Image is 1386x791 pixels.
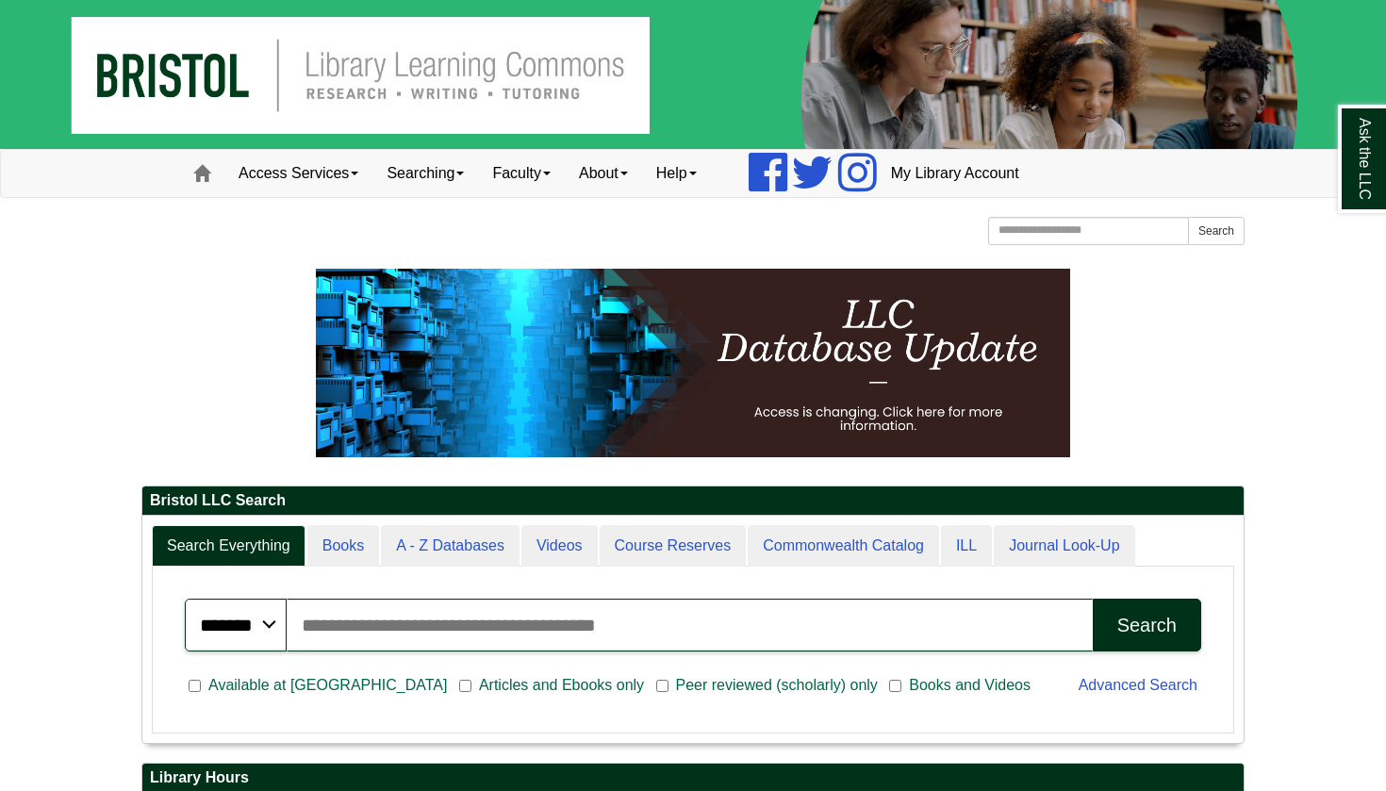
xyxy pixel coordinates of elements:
[656,678,668,695] input: Peer reviewed (scholarly) only
[316,269,1070,457] img: HTML tutorial
[478,150,565,197] a: Faculty
[1188,217,1245,245] button: Search
[307,525,379,568] a: Books
[201,674,454,697] span: Available at [GEOGRAPHIC_DATA]
[372,150,478,197] a: Searching
[1079,677,1197,693] a: Advanced Search
[748,525,939,568] a: Commonwealth Catalog
[1093,599,1201,651] button: Search
[381,525,520,568] a: A - Z Databases
[901,674,1038,697] span: Books and Videos
[565,150,642,197] a: About
[142,486,1244,516] h2: Bristol LLC Search
[1117,615,1177,636] div: Search
[889,678,901,695] input: Books and Videos
[152,525,305,568] a: Search Everything
[668,674,885,697] span: Peer reviewed (scholarly) only
[994,525,1134,568] a: Journal Look-Up
[600,525,747,568] a: Course Reserves
[877,150,1033,197] a: My Library Account
[459,678,471,695] input: Articles and Ebooks only
[642,150,711,197] a: Help
[521,525,598,568] a: Videos
[471,674,652,697] span: Articles and Ebooks only
[189,678,201,695] input: Available at [GEOGRAPHIC_DATA]
[941,525,992,568] a: ILL
[224,150,372,197] a: Access Services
